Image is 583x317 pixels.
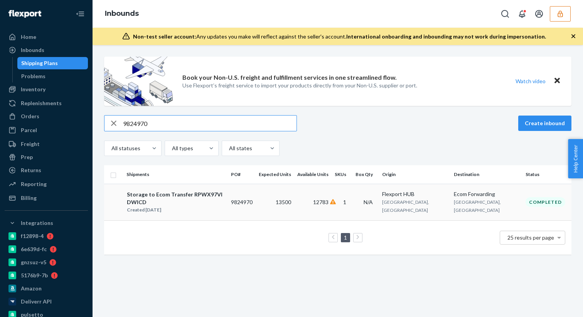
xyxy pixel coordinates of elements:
div: Prep [21,153,33,161]
button: Open account menu [531,6,547,22]
div: f12898-4 [21,232,44,240]
a: Reporting [5,178,88,190]
th: PO# [228,165,256,184]
button: Close [552,75,562,87]
div: Inbounds [21,46,44,54]
span: N/A [364,199,373,205]
div: Amazon [21,285,42,292]
div: Returns [21,166,41,174]
th: Origin [379,165,451,184]
div: Home [21,33,36,41]
th: Destination [451,165,522,184]
div: Freight [21,140,40,148]
a: Amazon [5,282,88,295]
div: Parcel [21,126,37,134]
div: Billing [21,194,37,202]
span: [GEOGRAPHIC_DATA], [GEOGRAPHIC_DATA] [454,199,501,213]
a: f12898-4 [5,230,88,242]
ol: breadcrumbs [99,3,145,25]
td: 9824970 [228,184,256,220]
div: Ecom Forwarding [454,190,519,198]
span: 1 [343,199,346,205]
button: Open notifications [514,6,530,22]
span: 25 results per page [507,234,554,241]
a: Freight [5,138,88,150]
input: Search inbounds by name, destination, msku... [123,116,297,131]
a: Home [5,31,88,43]
a: 6e639d-fc [5,243,88,255]
span: 13500 [276,199,291,205]
div: Completed [526,197,565,207]
p: Use Flexport’s freight service to import your products directly from your Non-U.S. supplier or port. [182,82,417,89]
div: Replenishments [21,99,62,107]
a: gnzsuz-v5 [5,256,88,268]
span: [GEOGRAPHIC_DATA], [GEOGRAPHIC_DATA] [382,199,429,213]
div: Storage to Ecom Transfer RPWX97VIDWICD [127,191,224,206]
a: Replenishments [5,97,88,109]
span: Non-test seller account: [133,33,196,40]
a: Orders [5,110,88,122]
button: Watch video [511,75,551,87]
button: Integrations [5,217,88,229]
div: Integrations [21,219,53,227]
span: International onboarding and inbounding may not work during impersonation. [346,33,546,40]
th: Box Qty [352,165,379,184]
span: 12783 [313,199,329,205]
a: Inbounds [105,9,139,18]
a: Returns [5,164,88,176]
a: Inventory [5,83,88,96]
a: Page 1 is your current page [342,234,349,241]
th: Available Units [294,165,332,184]
div: Reporting [21,180,47,188]
th: Expected Units [256,165,294,184]
th: Status [522,165,571,184]
th: Shipments [123,165,228,184]
button: Create inbound [518,116,571,131]
div: Created [DATE] [127,206,224,214]
input: All states [228,144,229,152]
a: Inbounds [5,44,88,56]
div: 5176b9-7b [21,272,48,279]
div: gnzsuz-v5 [21,258,46,266]
div: Shipping Plans [21,59,58,67]
img: Flexport logo [8,10,41,18]
div: 6e639d-fc [21,245,47,253]
a: Parcel [5,124,88,136]
a: Prep [5,151,88,163]
button: Help Center [568,139,583,178]
a: Billing [5,192,88,204]
p: Book your Non-U.S. freight and fulfillment services in one streamlined flow. [182,73,397,82]
div: Orders [21,112,39,120]
div: Any updates you make will reflect against the seller's account. [133,33,546,40]
a: Deliverr API [5,295,88,308]
input: All types [171,144,172,152]
a: Problems [17,70,88,82]
a: 5176b9-7b [5,269,88,282]
th: SKUs [332,165,352,184]
button: Close Navigation [72,6,88,22]
div: Problems [21,72,45,80]
div: Flexport HUB [382,190,448,198]
a: Shipping Plans [17,57,88,69]
div: Deliverr API [21,298,52,305]
div: Inventory [21,86,45,93]
button: Open Search Box [497,6,513,22]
